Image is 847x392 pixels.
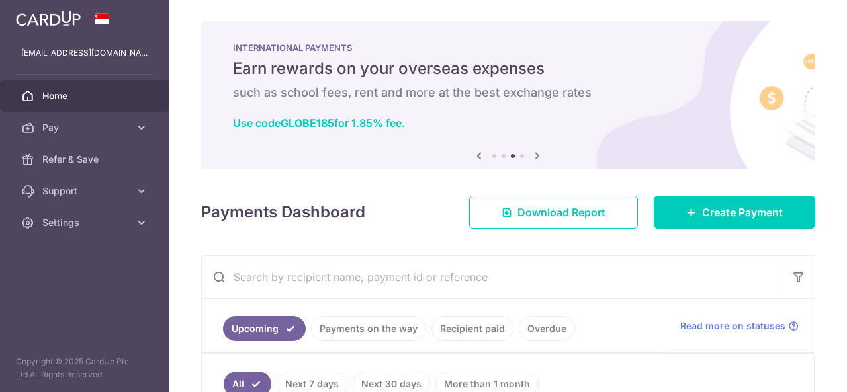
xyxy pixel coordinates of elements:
span: Refer & Save [42,153,130,166]
h4: Payments Dashboard [201,200,365,224]
b: GLOBE185 [281,116,334,130]
h6: such as school fees, rent and more at the best exchange rates [233,85,783,100]
h5: Earn rewards on your overseas expenses [233,58,783,79]
span: Download Report [517,204,605,220]
p: [EMAIL_ADDRESS][DOMAIN_NAME] [21,46,148,59]
span: Home [42,89,130,102]
span: Pay [42,121,130,134]
a: Download Report [469,196,638,229]
a: Payments on the way [311,316,426,341]
span: Settings [42,216,130,229]
a: Read more on statuses [680,319,799,333]
img: International Payment Banner [201,21,815,169]
a: Upcoming [223,316,306,341]
input: Search by recipient name, payment id or reference [202,256,783,298]
a: Create Payment [654,196,815,229]
a: Overdue [519,316,575,341]
a: Use codeGLOBE185for 1.85% fee. [233,116,405,130]
span: Support [42,184,130,198]
span: Read more on statuses [680,319,785,333]
img: CardUp [16,11,81,26]
iframe: Opens a widget where you can find more information [762,352,834,385]
p: INTERNATIONAL PAYMENTS [233,42,783,53]
span: Create Payment [702,204,783,220]
a: Recipient paid [431,316,513,341]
